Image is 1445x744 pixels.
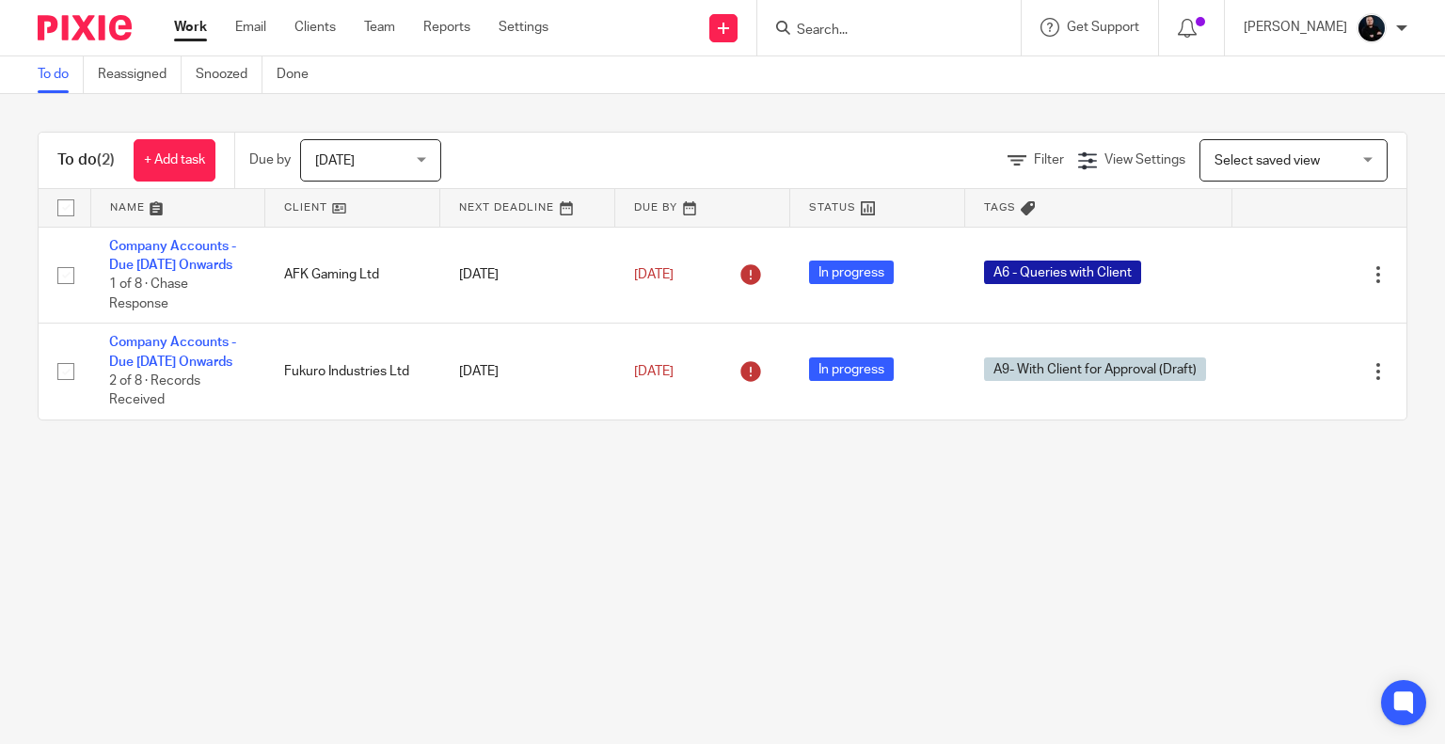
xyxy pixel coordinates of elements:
a: Team [364,18,395,37]
span: In progress [809,261,894,284]
span: In progress [809,357,894,381]
a: Reassigned [98,56,182,93]
td: AFK Gaming Ltd [265,227,440,324]
span: A6 - Queries with Client [984,261,1141,284]
a: To do [38,56,84,93]
a: Clients [294,18,336,37]
a: Done [277,56,323,93]
td: [DATE] [440,324,615,419]
a: + Add task [134,139,215,182]
input: Search [795,23,964,40]
p: Due by [249,150,291,169]
td: Fukuro Industries Ltd [265,324,440,419]
span: 2 of 8 · Records Received [109,374,200,407]
a: Email [235,18,266,37]
span: View Settings [1104,153,1185,166]
span: Get Support [1067,21,1139,34]
a: Settings [499,18,548,37]
img: Pixie [38,15,132,40]
td: [DATE] [440,227,615,324]
p: [PERSON_NAME] [1244,18,1347,37]
span: [DATE] [315,154,355,167]
span: A9- With Client for Approval (Draft) [984,357,1206,381]
span: [DATE] [634,268,674,281]
a: Work [174,18,207,37]
a: Reports [423,18,470,37]
img: Headshots%20accounting4everything_Poppy%20Jakes%20Photography-2203.jpg [1357,13,1387,43]
span: Select saved view [1215,154,1320,167]
span: (2) [97,152,115,167]
a: Company Accounts - Due [DATE] Onwards [109,240,236,272]
span: 1 of 8 · Chase Response [109,277,188,310]
a: Snoozed [196,56,262,93]
h1: To do [57,150,115,170]
span: [DATE] [634,365,674,378]
span: Tags [984,202,1016,213]
span: Filter [1034,153,1064,166]
a: Company Accounts - Due [DATE] Onwards [109,336,236,368]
